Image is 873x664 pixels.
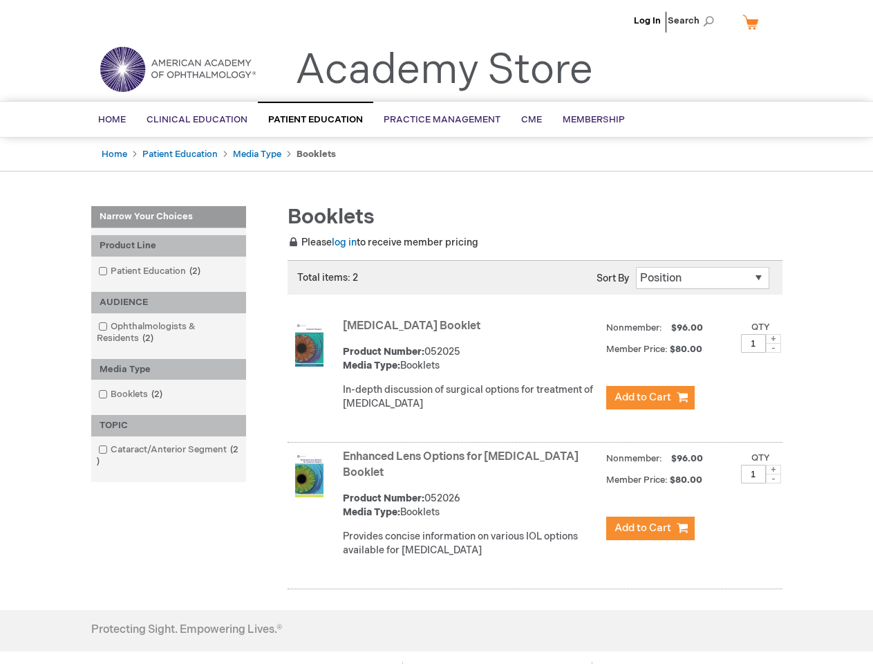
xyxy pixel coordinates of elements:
[670,474,704,486] span: $80.00
[148,389,166,400] span: 2
[521,114,542,125] span: CME
[669,453,705,464] span: $96.00
[95,265,206,278] a: Patient Education2
[343,492,599,519] div: 052026 Booklets
[606,450,662,468] strong: Nonmember:
[343,450,579,479] a: Enhanced Lens Options for [MEDICAL_DATA] Booklet
[606,320,662,337] strong: Nonmember:
[142,149,218,160] a: Patient Education
[91,624,282,636] h4: Protecting Sight. Empowering Lives.®
[97,444,238,467] span: 2
[384,114,500,125] span: Practice Management
[297,149,336,160] strong: Booklets
[751,452,770,463] label: Qty
[95,388,168,401] a: Booklets2
[606,386,695,409] button: Add to Cart
[343,530,599,557] div: Provides concise information on various IOL options available for [MEDICAL_DATA]
[606,344,668,355] strong: Member Price:
[606,474,668,486] strong: Member Price:
[295,46,593,95] a: Academy Store
[597,273,629,284] label: Sort By
[91,292,246,313] div: AUDIENCE
[343,492,424,504] strong: Product Number:
[295,453,323,497] img: Enhanced Lens Options for Cataract Surgery Booklet
[233,149,281,160] a: Media Type
[332,237,357,248] a: log in
[670,344,704,355] span: $80.00
[91,206,246,228] strong: Narrow Your Choices
[288,237,478,248] span: Please to receive member pricing
[563,114,625,125] span: Membership
[343,383,599,411] div: In-depth discussion of surgical options for treatment of [MEDICAL_DATA]
[95,320,243,345] a: Ophthalmologists & Residents2
[614,391,671,404] span: Add to Cart
[343,360,400,371] strong: Media Type:
[343,346,424,358] strong: Product Number:
[741,465,766,483] input: Qty
[98,114,126,125] span: Home
[95,443,243,468] a: Cataract/Anterior Segment2
[606,517,695,540] button: Add to Cart
[288,205,375,230] span: Booklets
[634,15,661,26] a: Log In
[139,333,157,344] span: 2
[343,506,400,518] strong: Media Type:
[91,415,246,436] div: TOPIC
[268,114,363,125] span: Patient Education
[741,334,766,353] input: Qty
[297,272,358,284] span: Total items: 2
[751,322,770,333] label: Qty
[147,114,247,125] span: Clinical Education
[668,7,720,35] span: Search
[91,235,246,257] div: Product Line
[102,149,127,160] a: Home
[343,320,480,333] a: [MEDICAL_DATA] Booklet
[186,266,204,277] span: 2
[669,322,705,333] span: $96.00
[343,345,599,373] div: 052025 Booklets
[91,359,246,380] div: Media Type
[614,522,671,535] span: Add to Cart
[295,322,323,367] img: Cataract Surgery Booklet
